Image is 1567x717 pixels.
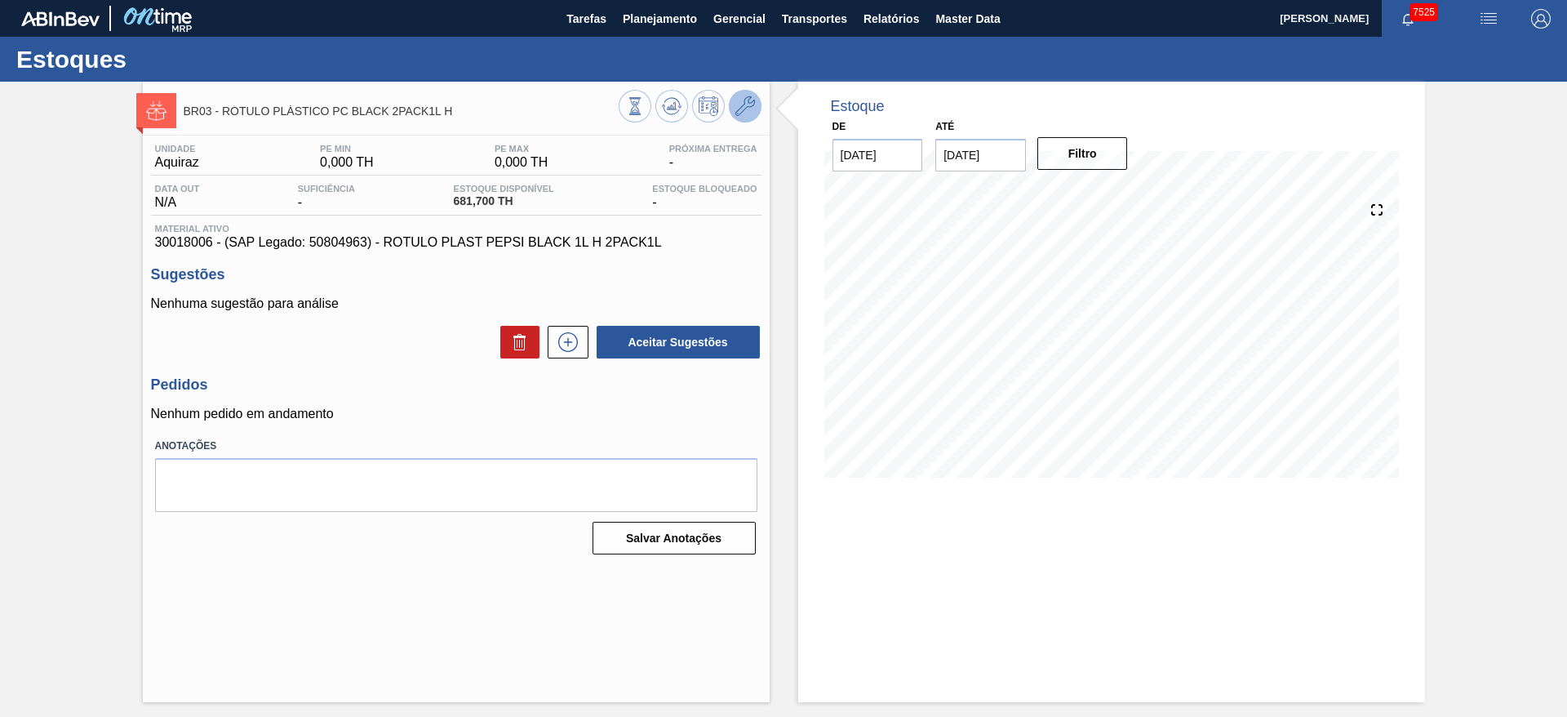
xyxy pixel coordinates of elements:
h3: Sugestões [151,266,761,283]
span: 30018006 - (SAP Legado: 50804963) - ROTULO PLAST PEPSI BLACK 1L H 2PACK1L [155,235,757,250]
img: userActions [1479,9,1498,29]
p: Nenhuma sugestão para análise [151,296,761,311]
span: PE MAX [495,144,548,154]
div: Estoque [831,98,885,115]
img: TNhmsLtSVTkK8tSr43FrP2fwEKptu5GPRR3wAAAABJRU5ErkJggg== [21,11,100,26]
h3: Pedidos [151,376,761,394]
span: Material ativo [155,224,757,234]
img: Logout [1531,9,1551,29]
button: Visão Geral dos Estoques [619,90,651,122]
button: Notificações [1382,7,1434,30]
span: 0,000 TH [495,155,548,170]
span: Gerencial [713,9,766,29]
h1: Estoques [16,50,306,69]
span: Tarefas [566,9,606,29]
button: Aceitar Sugestões [597,326,760,358]
span: Master Data [935,9,1000,29]
span: Próxima Entrega [669,144,757,154]
span: Aquiraz [155,155,199,170]
span: Relatórios [863,9,919,29]
button: Salvar Anotações [593,522,756,554]
span: Unidade [155,144,199,154]
button: Ir ao Master Data / Geral [729,90,761,122]
input: dd/mm/yyyy [832,139,923,171]
span: BR03 - RÓTULO PLÁSTICO PC BLACK 2PACK1L H [184,105,619,118]
div: - [648,184,761,210]
div: Aceitar Sugestões [588,324,761,360]
span: Transportes [782,9,847,29]
label: De [832,121,846,132]
span: Planejamento [623,9,697,29]
div: - [665,144,761,170]
button: Atualizar Gráfico [655,90,688,122]
span: Suficiência [298,184,355,194]
span: 681,700 TH [454,195,554,207]
div: Nova sugestão [539,326,588,358]
div: N/A [151,184,204,210]
p: Nenhum pedido em andamento [151,407,761,421]
span: Estoque Bloqueado [652,184,757,194]
span: 7525 [1409,3,1438,21]
span: Data out [155,184,200,194]
label: Até [935,121,954,132]
span: PE MIN [320,144,374,154]
label: Anotações [155,434,757,458]
div: Excluir Sugestões [492,326,539,358]
span: 0,000 TH [320,155,374,170]
img: Ícone [146,100,166,121]
span: Estoque Disponível [454,184,554,194]
div: - [294,184,359,210]
button: Programar Estoque [692,90,725,122]
input: dd/mm/yyyy [935,139,1026,171]
button: Filtro [1037,137,1128,170]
